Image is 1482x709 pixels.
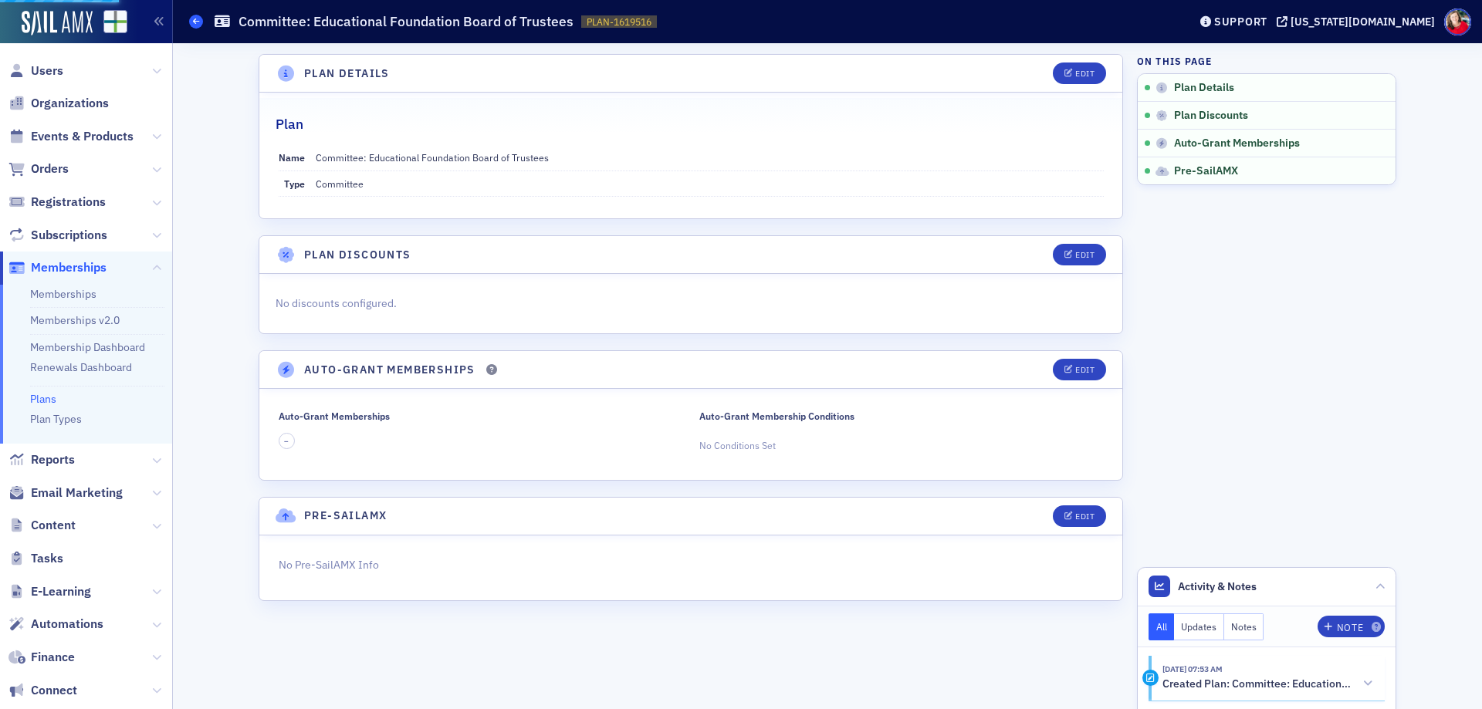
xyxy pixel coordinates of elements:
[1075,366,1095,374] div: Edit
[284,436,289,447] span: –
[304,247,411,263] h4: Plan Discounts
[1142,670,1159,686] div: Activity
[1174,109,1248,123] span: Plan Discounts
[1162,677,1356,691] h5: Created Plan: Committee: Educational Foundation Board of Trustees
[93,10,127,36] a: View Homepage
[8,259,107,276] a: Memberships
[30,340,145,354] a: Membership Dashboard
[31,550,63,567] span: Tasks
[1075,69,1095,78] div: Edit
[1178,579,1257,595] span: Activity & Notes
[587,15,651,29] span: PLAN-1619516
[8,616,103,633] a: Automations
[8,550,63,567] a: Tasks
[31,194,106,211] span: Registrations
[1149,613,1175,640] button: All
[1174,81,1234,95] span: Plan Details
[22,11,93,35] img: SailAMX
[1053,505,1106,527] button: Edit
[30,412,82,426] a: Plan Types
[8,95,109,112] a: Organizations
[8,194,106,211] a: Registrations
[30,360,132,374] a: Renewals Dashboard
[30,287,96,301] a: Memberships
[8,160,69,177] a: Orders
[31,583,91,600] span: E-Learning
[30,313,120,327] a: Memberships v2.0
[1174,137,1300,150] span: Auto-Grant Memberships
[31,62,63,79] span: Users
[1444,8,1471,35] span: Profile
[8,682,77,699] a: Connect
[316,145,1104,170] dd: Committee: Educational Foundation Board of Trustees
[699,410,854,422] div: Auto-Grant Membership Conditions
[1318,616,1385,637] button: Note
[103,10,127,34] img: SailAMX
[1214,15,1267,29] div: Support
[1337,623,1363,632] div: Note
[1162,663,1223,674] time: 7/27/2022 07:53 AM
[304,508,387,524] h4: Pre-SailAMX
[31,128,134,145] span: Events & Products
[31,616,103,633] span: Automations
[31,451,75,468] span: Reports
[31,259,107,276] span: Memberships
[31,682,77,699] span: Connect
[276,295,1106,312] p: No discounts configured.
[8,583,91,600] a: E-Learning
[284,177,305,190] span: Type
[8,517,76,534] a: Content
[239,12,574,31] h1: Committee: Educational Foundation Board of Trustees
[316,171,1104,196] dd: Committee
[30,392,56,406] a: Plans
[279,151,305,164] span: Name
[31,517,76,534] span: Content
[1277,16,1440,27] button: [US_STATE][DOMAIN_NAME]
[31,227,107,244] span: Subscriptions
[31,649,75,666] span: Finance
[31,160,69,177] span: Orders
[31,95,109,112] span: Organizations
[8,227,107,244] a: Subscriptions
[304,66,390,82] h4: Plan Details
[1075,512,1095,521] div: Edit
[1137,54,1396,68] h4: On this page
[1075,251,1095,259] div: Edit
[31,484,123,501] span: Email Marketing
[8,484,123,501] a: Email Marketing
[279,410,390,422] div: Auto-Grant Memberships
[279,557,1104,573] p: No Pre-SailAMX Info
[1174,164,1238,178] span: Pre-SailAMX
[1224,613,1264,640] button: Notes
[8,451,75,468] a: Reports
[1162,676,1374,692] button: Created Plan: Committee: Educational Foundation Board of Trustees
[304,362,475,378] h4: Auto-Grant Memberships
[276,114,303,134] h2: Plan
[1053,244,1106,265] button: Edit
[1174,613,1224,640] button: Updates
[1053,62,1106,84] button: Edit
[8,62,63,79] a: Users
[1291,15,1435,29] div: [US_STATE][DOMAIN_NAME]
[1053,359,1106,380] button: Edit
[8,128,134,145] a: Events & Products
[8,649,75,666] a: Finance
